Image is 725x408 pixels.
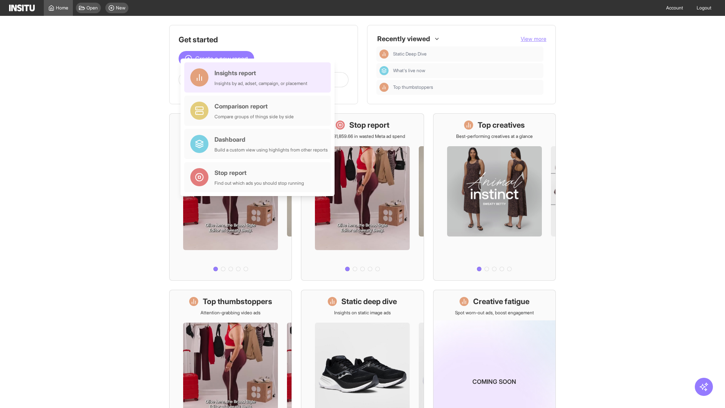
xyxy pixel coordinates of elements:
p: Insights on static image ads [334,310,391,316]
span: Static Deep Dive [393,51,427,57]
div: Dashboard [379,66,389,75]
div: Insights [379,83,389,92]
p: Attention-grabbing video ads [201,310,261,316]
h1: Top creatives [478,120,525,130]
button: Create a new report [179,51,254,66]
span: What's live now [393,68,540,74]
div: Stop report [214,168,304,177]
span: What's live now [393,68,425,74]
h1: Stop report [349,120,389,130]
span: Open [86,5,98,11]
span: Home [56,5,68,11]
div: Comparison report [214,102,294,111]
h1: Static deep dive [341,296,397,307]
span: New [116,5,125,11]
img: Logo [9,5,35,11]
div: Insights by ad, adset, campaign, or placement [214,80,307,87]
div: Dashboard [214,135,328,144]
div: Build a custom view using highlights from other reports [214,147,328,153]
span: Top thumbstoppers [393,84,540,90]
button: View more [521,35,546,43]
h1: Top thumbstoppers [203,296,272,307]
div: Insights report [214,68,307,77]
div: Insights [379,49,389,59]
div: Compare groups of things side by side [214,114,294,120]
a: Top creativesBest-performing creatives at a glance [433,113,556,281]
span: Static Deep Dive [393,51,540,57]
span: View more [521,36,546,42]
h1: Get started [179,34,349,45]
a: Stop reportSave £31,859.66 in wasted Meta ad spend [301,113,424,281]
a: What's live nowSee all active ads instantly [169,113,292,281]
div: Find out which ads you should stop running [214,180,304,186]
p: Best-performing creatives at a glance [456,133,533,139]
p: Save £31,859.66 in wasted Meta ad spend [320,133,405,139]
span: Top thumbstoppers [393,84,433,90]
span: Create a new report [195,54,248,63]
